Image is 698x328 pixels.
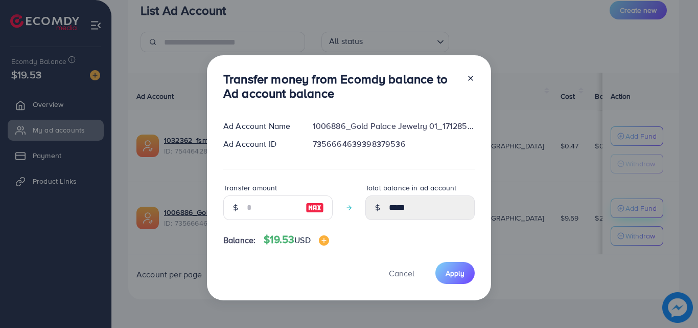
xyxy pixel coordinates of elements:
[435,262,475,284] button: Apply
[264,233,329,246] h4: $19.53
[365,183,456,193] label: Total balance in ad account
[305,138,483,150] div: 7356664639398379536
[215,120,305,132] div: Ad Account Name
[223,234,255,246] span: Balance:
[446,268,464,278] span: Apply
[389,268,414,279] span: Cancel
[215,138,305,150] div: Ad Account ID
[305,120,483,132] div: 1006886_Gold Palace Jewelry 01_1712856970014
[319,235,329,246] img: image
[223,183,277,193] label: Transfer amount
[294,234,310,246] span: USD
[223,72,458,101] h3: Transfer money from Ecomdy balance to Ad account balance
[376,262,427,284] button: Cancel
[306,202,324,214] img: image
